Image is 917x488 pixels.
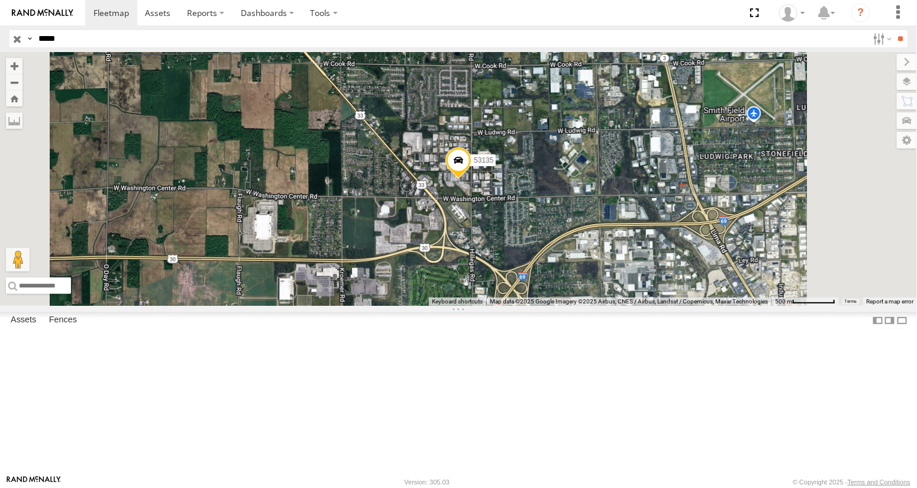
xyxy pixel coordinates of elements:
button: Keyboard shortcuts [432,298,483,306]
div: © Copyright 2025 - [793,479,910,486]
button: Zoom Home [6,91,22,106]
label: Search Query [25,30,34,47]
button: Map Scale: 500 m per 69 pixels [771,298,839,306]
label: Dock Summary Table to the Left [872,312,884,329]
img: rand-logo.svg [12,9,73,17]
label: Measure [6,112,22,129]
label: Dock Summary Table to the Right [884,312,896,329]
label: Search Filter Options [868,30,894,47]
div: Version: 305.03 [405,479,450,486]
button: Zoom in [6,58,22,74]
i: ? [851,4,870,22]
a: Visit our Website [7,476,61,488]
label: Fences [43,312,83,329]
span: 53135 [474,156,493,164]
button: Drag Pegman onto the map to open Street View [6,248,30,272]
button: Zoom out [6,74,22,91]
div: Miky Transport [775,4,809,22]
span: Map data ©2025 Google Imagery ©2025 Airbus, CNES / Airbus, Landsat / Copernicus, Maxar Technologies [490,298,768,305]
span: 500 m [775,298,792,305]
label: Hide Summary Table [896,312,908,329]
a: Terms [845,299,857,304]
label: Assets [5,312,42,329]
a: Report a map error [866,298,913,305]
label: Map Settings [897,132,917,148]
a: Terms and Conditions [848,479,910,486]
